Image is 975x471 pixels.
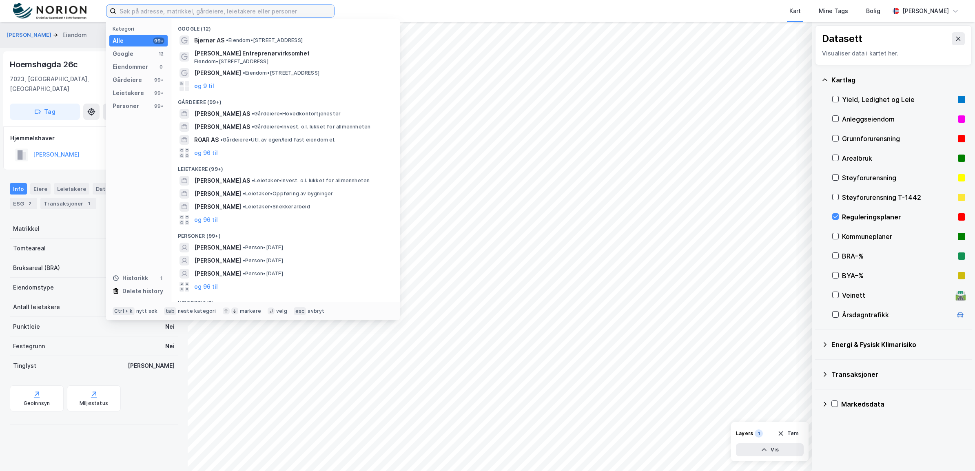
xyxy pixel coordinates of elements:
[113,307,135,315] div: Ctrl + k
[194,109,250,119] span: [PERSON_NAME] AS
[226,37,228,43] span: •
[93,183,123,195] div: Datasett
[252,124,254,130] span: •
[243,270,283,277] span: Person • [DATE]
[822,32,862,45] div: Datasett
[171,93,400,107] div: Gårdeiere (99+)
[113,36,124,46] div: Alle
[252,177,370,184] span: Leietaker • Invest. o.l. lukket for allmennheten
[158,275,164,281] div: 1
[165,322,175,332] div: Nei
[772,427,804,440] button: Tøm
[194,58,268,65] span: Eiendom • [STREET_ADDRESS]
[113,101,139,111] div: Personer
[252,111,341,117] span: Gårdeiere • Hovedkontortjenester
[153,103,164,109] div: 99+
[842,251,955,261] div: BRA–%
[194,135,219,145] span: ROAR AS
[789,6,801,16] div: Kart
[243,190,245,197] span: •
[113,75,142,85] div: Gårdeiere
[165,341,175,351] div: Nei
[171,159,400,174] div: Leietakere (99+)
[194,243,241,252] span: [PERSON_NAME]
[158,64,164,70] div: 0
[243,257,283,264] span: Person • [DATE]
[30,183,51,195] div: Eiere
[80,400,108,407] div: Miljøstatus
[10,183,27,195] div: Info
[842,271,955,281] div: BYA–%
[194,148,218,158] button: og 96 til
[252,111,254,117] span: •
[62,30,87,40] div: Eiendom
[24,400,50,407] div: Geoinnsyn
[153,90,164,96] div: 99+
[122,286,163,296] div: Delete history
[194,68,241,78] span: [PERSON_NAME]
[252,177,254,184] span: •
[194,122,250,132] span: [PERSON_NAME] AS
[171,19,400,34] div: Google (12)
[243,244,283,251] span: Person • [DATE]
[194,215,218,225] button: og 96 til
[113,26,168,32] div: Kategori
[842,212,955,222] div: Reguleringsplaner
[54,183,89,195] div: Leietakere
[171,293,400,308] div: Historikk (1)
[13,302,60,312] div: Antall leietakere
[10,58,80,71] div: Hoemshøgda 26c
[10,74,114,94] div: 7023, [GEOGRAPHIC_DATA], [GEOGRAPHIC_DATA]
[113,49,133,59] div: Google
[7,31,53,39] button: [PERSON_NAME]
[194,176,250,186] span: [PERSON_NAME] AS
[153,77,164,83] div: 99+
[831,340,965,349] div: Energi & Fysisk Klimarisiko
[831,75,965,85] div: Kartlag
[128,361,175,371] div: [PERSON_NAME]
[13,283,54,292] div: Eiendomstype
[842,232,955,241] div: Kommuneplaner
[243,70,319,76] span: Eiendom • [STREET_ADDRESS]
[13,224,40,234] div: Matrikkel
[116,5,334,17] input: Søk på adresse, matrikkel, gårdeiere, leietakere eller personer
[243,203,245,210] span: •
[934,432,975,471] div: Kontrollprogram for chat
[153,38,164,44] div: 99+
[13,243,46,253] div: Tomteareal
[243,257,245,263] span: •
[831,369,965,379] div: Transaksjoner
[113,273,148,283] div: Historikk
[252,124,370,130] span: Gårdeiere • Invest. o.l. lukket for allmennheten
[243,70,245,76] span: •
[955,290,966,301] div: 🛣️
[220,137,335,143] span: Gårdeiere • Utl. av egen/leid fast eiendom el.
[308,308,324,314] div: avbryt
[755,429,763,438] div: 1
[178,308,216,314] div: neste kategori
[13,3,86,20] img: norion-logo.80e7a08dc31c2e691866.png
[842,290,952,300] div: Veinett
[194,269,241,279] span: [PERSON_NAME]
[819,6,848,16] div: Mine Tags
[842,114,955,124] div: Anleggseiendom
[194,202,241,212] span: [PERSON_NAME]
[194,35,224,45] span: Bjørnør AS
[866,6,880,16] div: Bolig
[164,307,176,315] div: tab
[736,430,753,437] div: Layers
[842,192,955,202] div: Støyforurensning T-1442
[85,199,93,208] div: 1
[243,244,245,250] span: •
[194,189,241,199] span: [PERSON_NAME]
[40,198,96,209] div: Transaksjoner
[276,308,287,314] div: velg
[10,133,177,143] div: Hjemmelshaver
[842,95,955,104] div: Yield, Ledighet og Leie
[171,226,400,241] div: Personer (99+)
[240,308,261,314] div: markere
[243,203,310,210] span: Leietaker • Snekkerarbeid
[10,104,80,120] button: Tag
[736,443,804,456] button: Vis
[13,361,36,371] div: Tinglyst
